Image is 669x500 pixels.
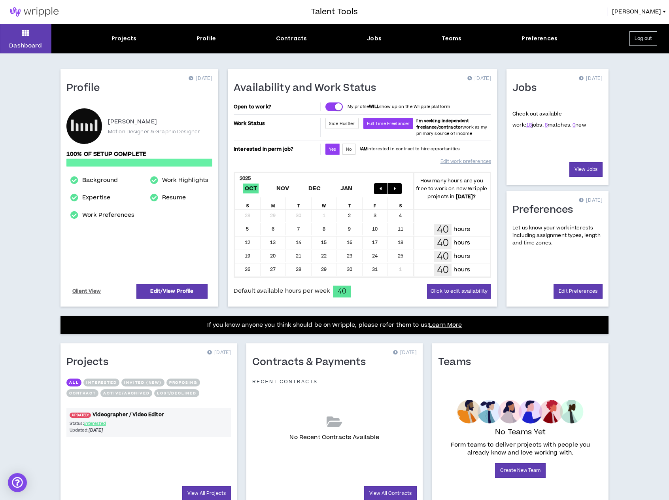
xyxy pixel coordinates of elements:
div: Preferences [522,34,557,43]
span: Side Hustler [329,121,355,127]
p: My profile show up on the Wripple platform [348,104,450,110]
button: All [66,379,81,386]
p: No Recent Contracts Available [289,433,379,442]
div: Profile [197,34,216,43]
p: [DATE] [207,349,231,357]
div: Contracts [276,34,307,43]
p: Form teams to deliver projects with people you already know and love working with. [441,441,599,457]
p: Check out available work: [512,110,586,129]
p: If you know anyone you think should be on Wripple, please refer them to us! [207,320,462,330]
button: Interested [83,379,119,386]
h1: Preferences [512,204,579,216]
h1: Contracts & Payments [252,356,372,369]
span: Dec [307,184,323,193]
div: S [235,197,261,209]
b: I'm seeking independent freelance/contractor [416,118,469,130]
p: [DATE] [579,75,603,83]
span: Oct [243,184,259,193]
a: Background [82,176,118,185]
h1: Availability and Work Status [234,82,382,95]
div: Jobs [367,34,382,43]
p: Motion Designer & Graphic Designer [108,128,200,135]
p: hours [454,239,470,247]
div: W [312,197,337,209]
p: hours [454,252,470,261]
h1: Jobs [512,82,542,95]
span: Jan [339,184,354,193]
b: 2025 [240,175,251,182]
p: 100% of setup complete [66,150,212,159]
div: Teams [442,34,462,43]
a: Create New Team [495,463,546,478]
strong: WILL [369,104,379,110]
span: Yes [329,146,336,152]
p: Work Status [234,118,319,129]
i: [DATE] [89,427,103,433]
a: Work Highlights [162,176,208,185]
p: Recent Contracts [252,379,318,385]
h1: Profile [66,82,106,95]
p: I interested in contract to hire opportunities [360,146,460,152]
button: Log out [629,31,657,46]
p: [DATE] [393,349,417,357]
div: T [286,197,312,209]
span: matches. [545,121,571,129]
strong: AM [361,146,367,152]
a: Edit/View Profile [136,284,208,299]
p: [DATE] [579,197,603,205]
p: How many hours are you free to work on new Wripple projects in [414,177,490,201]
p: [PERSON_NAME] [108,117,157,127]
p: [DATE] [467,75,491,83]
p: Updated: [70,427,149,434]
button: Lost/Declined [154,389,199,397]
button: Click to edit availability [427,284,491,299]
p: No Teams Yet [495,427,546,438]
button: Proposing [166,379,200,386]
a: UPDATED!Videographer / Video Editor [66,411,231,419]
b: [DATE] ? [456,193,476,200]
button: Active/Archived [100,389,152,397]
p: hours [454,225,470,234]
div: Hayden M. L. [66,108,102,144]
p: Interested in perm job? [234,144,319,155]
p: Let us know your work interests including assignment types, length and time zones. [512,224,603,247]
span: work as my primary source of income [416,118,487,136]
p: Open to work? [234,104,319,110]
div: Open Intercom Messenger [8,473,27,492]
span: jobs. [526,121,544,129]
span: [PERSON_NAME] [612,8,661,16]
h1: Teams [438,356,477,369]
span: Nov [275,184,291,193]
p: Dashboard [9,42,42,50]
div: M [261,197,286,209]
div: Projects [111,34,136,43]
button: Contract [66,389,98,397]
span: Interested [84,420,106,426]
img: empty [457,400,583,424]
a: 18 [526,121,532,129]
a: 8 [545,121,548,129]
div: F [363,197,388,209]
span: new [573,121,586,129]
a: View Jobs [569,162,603,177]
a: Expertise [82,193,110,203]
a: Work Preferences [82,210,134,220]
p: Status: [70,420,149,427]
p: hours [454,265,470,274]
a: Resume [162,193,186,203]
span: No [346,146,352,152]
h3: Talent Tools [311,6,358,18]
a: Edit work preferences [440,155,491,169]
a: Edit Preferences [554,284,603,299]
h1: Projects [66,356,114,369]
p: [DATE] [189,75,212,83]
div: S [388,197,414,209]
span: UPDATED! [70,413,91,418]
button: Invited (new) [121,379,164,386]
div: T [337,197,363,209]
a: Learn More [429,321,462,329]
a: Client View [71,284,102,298]
a: 0 [573,121,575,129]
span: Default available hours per week [234,287,330,295]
